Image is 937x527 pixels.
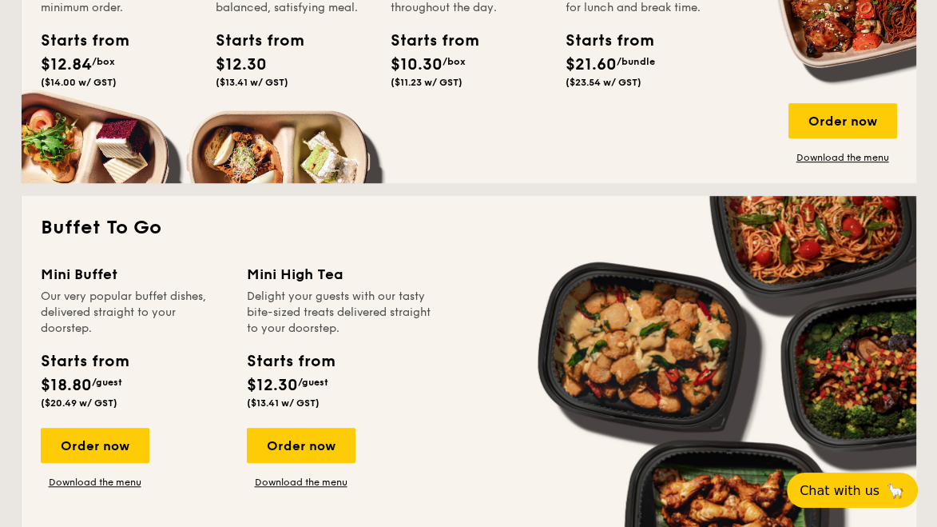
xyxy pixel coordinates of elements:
[41,476,149,489] a: Download the menu
[92,56,115,67] span: /box
[800,483,879,498] span: Chat with us
[247,263,434,285] div: Mini High Tea
[216,77,288,88] span: ($13.41 w/ GST)
[41,428,149,463] div: Order now
[41,77,117,88] span: ($14.00 w/ GST)
[617,56,655,67] span: /bundle
[247,476,355,489] a: Download the menu
[41,55,92,74] span: $12.84
[247,289,434,337] div: Delight your guests with our tasty bite-sized treats delivered straight to your doorstep.
[391,55,443,74] span: $10.30
[41,289,228,337] div: Our very popular buffet dishes, delivered straight to your doorstep.
[41,349,128,373] div: Starts from
[391,29,463,53] div: Starts from
[41,215,897,241] h2: Buffet To Go
[566,29,637,53] div: Starts from
[216,55,267,74] span: $12.30
[247,428,355,463] div: Order now
[886,481,905,500] span: 🦙
[787,473,918,508] button: Chat with us🦙
[247,376,298,395] span: $12.30
[247,397,320,409] span: ($13.41 w/ GST)
[298,377,328,388] span: /guest
[41,397,117,409] span: ($20.49 w/ GST)
[566,55,617,74] span: $21.60
[788,151,897,164] a: Download the menu
[788,103,897,138] div: Order now
[41,263,228,285] div: Mini Buffet
[566,77,641,88] span: ($23.54 w/ GST)
[41,376,92,395] span: $18.80
[391,77,463,88] span: ($11.23 w/ GST)
[247,349,334,373] div: Starts from
[41,29,113,53] div: Starts from
[92,377,122,388] span: /guest
[216,29,288,53] div: Starts from
[443,56,466,67] span: /box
